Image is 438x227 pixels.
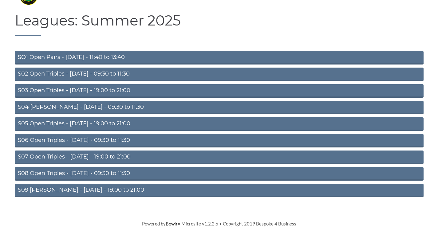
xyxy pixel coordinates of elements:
a: SO1 Open Pairs - [DATE] - 11:40 to 13:40 [15,51,424,65]
a: Bowlr [166,221,178,226]
a: S03 Open Triples - [DATE] - 19:00 to 21:00 [15,84,424,98]
h1: Leagues: Summer 2025 [15,13,424,36]
span: Powered by • Microsite v1.2.2.6 • Copyright 2019 Bespoke 4 Business [142,221,296,226]
a: S04 [PERSON_NAME] - [DATE] - 09:30 to 11:30 [15,101,424,114]
a: S05 Open Triples - [DATE] - 19:00 to 21:00 [15,117,424,131]
a: S07 Open Triples - [DATE] - 19:00 to 21:00 [15,151,424,164]
a: S09 [PERSON_NAME] - [DATE] - 19:00 to 21:00 [15,184,424,197]
a: S08 Open Triples - [DATE] - 09:30 to 11:30 [15,167,424,181]
a: S06 Open Triples - [DATE] - 09:30 to 11:30 [15,134,424,147]
a: S02 Open Triples - [DATE] - 09:30 to 11:30 [15,68,424,81]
